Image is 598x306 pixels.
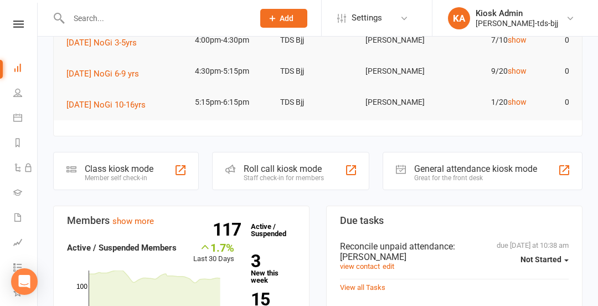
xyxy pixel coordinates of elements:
[476,8,558,18] div: Kiosk Admin
[66,36,145,49] button: [DATE] NoGi 3-5yrs
[508,35,527,44] a: show
[85,164,153,174] div: Class kiosk mode
[360,27,446,53] td: [PERSON_NAME]
[67,243,177,253] strong: Active / Suspended Members
[66,98,153,111] button: [DATE] NoGi 10-16yrs
[244,164,324,174] div: Roll call kiosk mode
[193,241,234,253] div: 1.7%
[251,253,291,269] strong: 3
[532,58,574,84] td: 0
[508,67,527,75] a: show
[446,89,531,115] td: 1/20
[13,106,38,131] a: Calendar
[275,27,360,53] td: TDS Bjj
[260,9,307,28] button: Add
[245,215,294,246] a: 117Active / Suspended
[448,7,470,29] div: KA
[340,262,380,271] a: view contact
[340,215,569,226] h3: Due tasks
[66,100,146,110] span: [DATE] NoGi 10-16yrs
[112,216,154,226] a: show more
[66,69,139,79] span: [DATE] NoGi 6-9 yrs
[66,67,147,80] button: [DATE] NoGi 6-9 yrs
[275,58,360,84] td: TDS Bjj
[193,241,234,265] div: Last 30 Days
[340,283,385,292] a: View all Tasks
[190,89,275,115] td: 5:15pm-6:15pm
[13,57,38,81] a: Dashboard
[383,262,394,271] a: edit
[414,164,537,174] div: General attendance kiosk mode
[13,131,38,156] a: Reports
[251,253,296,284] a: 3New this week
[13,81,38,106] a: People
[532,89,574,115] td: 0
[476,18,558,28] div: [PERSON_NAME]-tds-bjj
[190,58,275,84] td: 4:30pm-5:15pm
[280,14,293,23] span: Add
[446,27,531,53] td: 7/10
[340,241,569,262] div: Reconcile unpaid attendance
[532,27,574,53] td: 0
[340,241,455,262] span: : [PERSON_NAME]
[446,58,531,84] td: 9/20
[275,89,360,115] td: TDS Bjj
[213,221,245,238] strong: 117
[13,231,38,256] a: Assessments
[66,38,137,48] span: [DATE] NoGi 3-5yrs
[190,27,275,53] td: 4:00pm-4:30pm
[85,174,153,182] div: Member self check-in
[244,174,324,182] div: Staff check-in for members
[11,268,38,295] div: Open Intercom Messenger
[360,89,446,115] td: [PERSON_NAME]
[414,174,537,182] div: Great for the front desk
[352,6,382,30] span: Settings
[65,11,246,26] input: Search...
[67,215,296,226] h3: Members
[508,98,527,106] a: show
[360,58,446,84] td: [PERSON_NAME]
